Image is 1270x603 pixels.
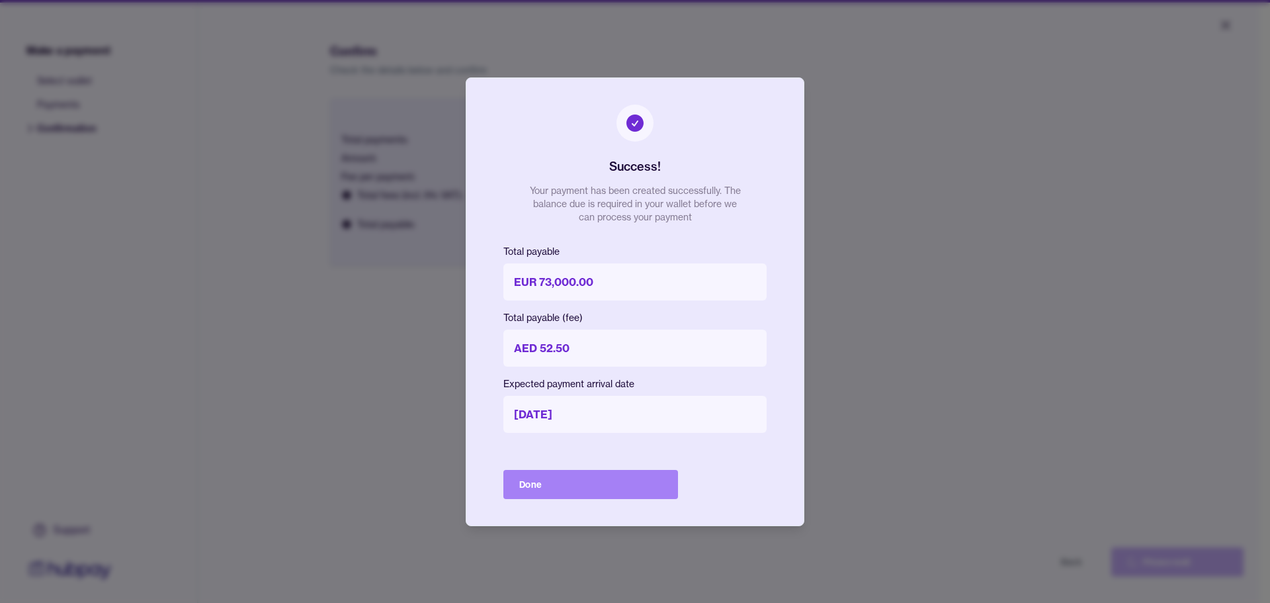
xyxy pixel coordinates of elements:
p: [DATE] [503,396,767,433]
p: Your payment has been created successfully. The balance due is required in your wallet before we ... [529,184,741,224]
p: AED 52.50 [503,330,767,367]
p: Expected payment arrival date [503,377,767,391]
p: Total payable [503,245,767,258]
button: Done [503,470,678,499]
h2: Success! [609,158,661,176]
p: Total payable (fee) [503,311,767,324]
p: EUR 73,000.00 [503,263,767,301]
